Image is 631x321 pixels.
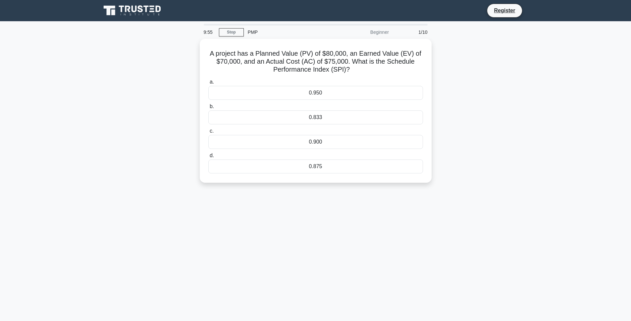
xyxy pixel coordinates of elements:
[208,49,424,74] h5: A project has a Planned Value (PV) of $80,000, an Earned Value (EV) of $70,000, and an Actual Cos...
[393,26,432,39] div: 1/10
[210,128,214,134] span: c.
[219,28,244,36] a: Stop
[335,26,393,39] div: Beginner
[244,26,335,39] div: PMP
[208,135,423,149] div: 0.900
[210,79,214,85] span: a.
[210,103,214,109] span: b.
[200,26,219,39] div: 9:55
[208,110,423,124] div: 0.833
[208,86,423,100] div: 0.950
[210,153,214,158] span: d.
[208,160,423,173] div: 0.875
[490,6,519,15] a: Register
